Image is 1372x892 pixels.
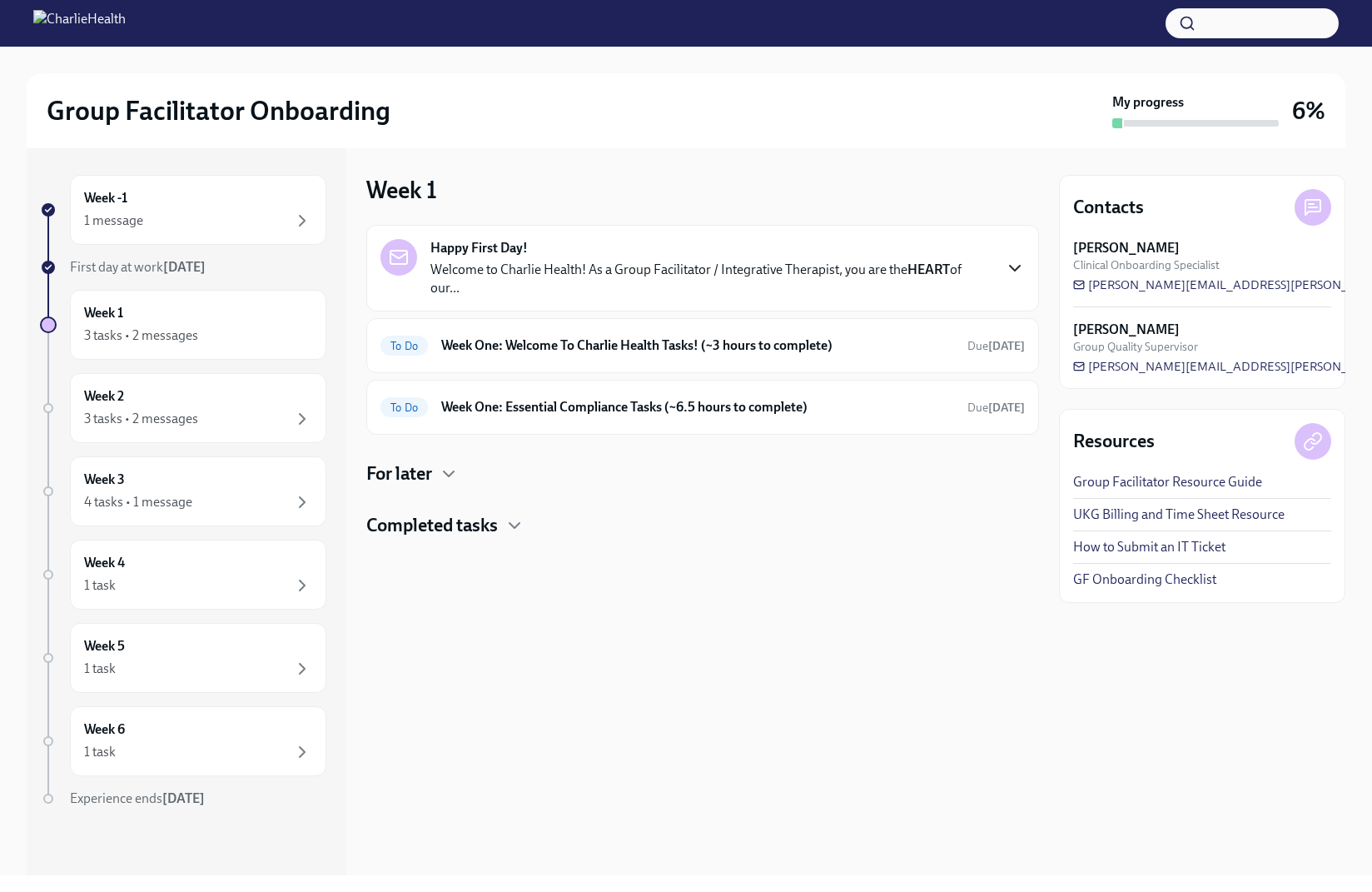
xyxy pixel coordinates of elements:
strong: My progress [1112,93,1184,112]
strong: [PERSON_NAME] [1073,321,1180,339]
h4: Completed tasks [366,513,498,538]
strong: HEART [907,262,950,277]
span: Group Quality Supervisor [1073,339,1198,355]
a: Week 34 tasks • 1 message [40,456,326,526]
span: Due [967,401,1025,415]
p: Welcome to Charlie Health! As a Group Facilitator / Integrative Therapist, you are the of our... [430,261,992,297]
h4: Resources [1073,429,1155,454]
div: 1 message [84,212,143,230]
div: 4 tasks • 1 message [84,493,192,511]
span: September 9th, 2025 10:00 [967,338,1025,354]
h6: Week 2 [84,387,124,406]
div: For later [366,461,1039,486]
span: September 9th, 2025 10:00 [967,400,1025,416]
div: 3 tasks • 2 messages [84,326,198,345]
a: Group Facilitator Resource Guide [1073,473,1262,491]
div: 1 task [84,660,116,678]
div: Completed tasks [366,513,1039,538]
h6: Week 3 [84,471,125,489]
h4: Contacts [1073,195,1144,220]
h2: Group Facilitator Onboarding [47,94,390,127]
h6: Week One: Essential Compliance Tasks (~6.5 hours to complete) [441,398,954,416]
a: To DoWeek One: Essential Compliance Tasks (~6.5 hours to complete)Due[DATE] [380,394,1025,421]
h6: Week 1 [84,304,123,322]
h6: Week -1 [84,189,127,207]
strong: [DATE] [163,259,206,275]
strong: [DATE] [162,790,205,806]
h6: Week 5 [84,637,125,655]
a: Week -11 message [40,175,326,245]
h4: For later [366,461,432,486]
img: CharlieHealth [33,10,126,37]
strong: [DATE] [988,401,1025,415]
a: Week 61 task [40,706,326,776]
strong: [DATE] [988,339,1025,353]
a: GF Onboarding Checklist [1073,571,1216,589]
a: Week 41 task [40,540,326,610]
h3: Week 1 [366,175,437,205]
span: First day at work [70,259,206,275]
a: Week 13 tasks • 2 messages [40,290,326,360]
strong: Happy First Day! [430,239,528,257]
span: To Do [380,401,428,414]
a: To DoWeek One: Welcome To Charlie Health Tasks! (~3 hours to complete)Due[DATE] [380,332,1025,359]
h6: Week 4 [84,554,125,572]
span: Clinical Onboarding Specialist [1073,257,1220,273]
span: To Do [380,340,428,352]
div: 1 task [84,743,116,761]
a: First day at work[DATE] [40,258,326,277]
span: Due [967,339,1025,353]
a: How to Submit an IT Ticket [1073,538,1225,556]
span: Experience ends [70,790,205,806]
strong: [PERSON_NAME] [1073,239,1180,257]
a: UKG Billing and Time Sheet Resource [1073,506,1285,524]
h6: Week 6 [84,720,125,739]
a: Week 23 tasks • 2 messages [40,373,326,443]
div: 3 tasks • 2 messages [84,410,198,428]
h6: Week One: Welcome To Charlie Health Tasks! (~3 hours to complete) [441,336,954,355]
div: 1 task [84,576,116,595]
a: Week 51 task [40,623,326,693]
h3: 6% [1292,96,1325,126]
